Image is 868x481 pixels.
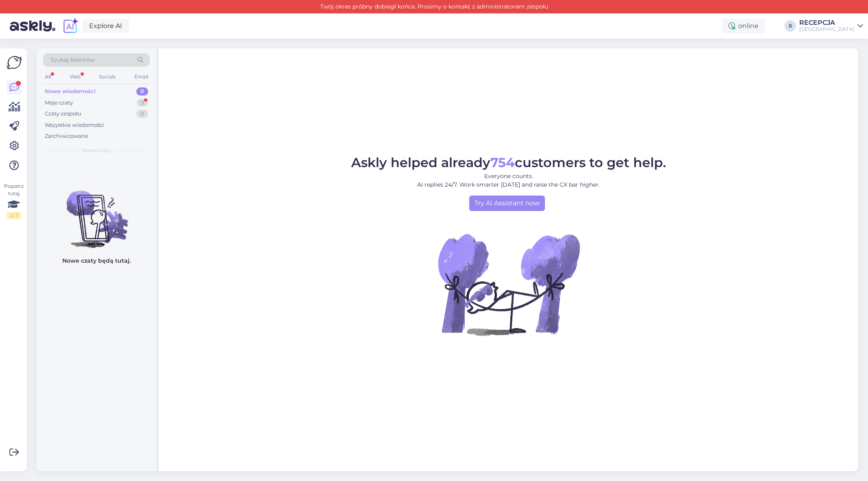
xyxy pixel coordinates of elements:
div: RECEPCJA [799,20,854,26]
div: Zarchiwizowane [45,132,88,140]
img: No chats [37,176,156,249]
div: Wszystkie wiadomości [45,121,104,129]
span: Nowe czaty [82,147,111,154]
div: Moje czaty [45,99,73,107]
p: Everyone counts. AI replies 24/7. Work smarter [DATE] and raise the CX bar higher. [351,172,666,189]
div: 0 [136,110,148,118]
div: 2 / 3 [7,212,21,219]
div: 0 [136,87,148,96]
div: All [43,72,52,82]
div: Email [133,72,150,82]
div: [GEOGRAPHIC_DATA] [799,26,854,33]
a: RECEPCJA[GEOGRAPHIC_DATA] [799,20,863,33]
div: Czaty zespołu [45,110,81,118]
img: Askly Logo [7,55,22,70]
div: R [785,20,796,32]
div: Socials [97,72,117,82]
img: No Chat active [435,211,582,357]
a: Try AI Assistant now [469,196,545,211]
p: Nowe czaty będą tutaj. [62,257,131,265]
div: Nowe wiadomości [45,87,96,96]
span: Szukaj klientów [50,56,95,64]
span: Askly helped already customers to get help. [351,155,666,170]
div: Web [68,72,82,82]
div: Popatrz tutaj [7,183,21,219]
a: Explore AI [82,19,129,33]
b: 754 [490,155,515,170]
div: online [722,19,765,33]
div: 9 [137,99,148,107]
img: explore-ai [62,17,79,35]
